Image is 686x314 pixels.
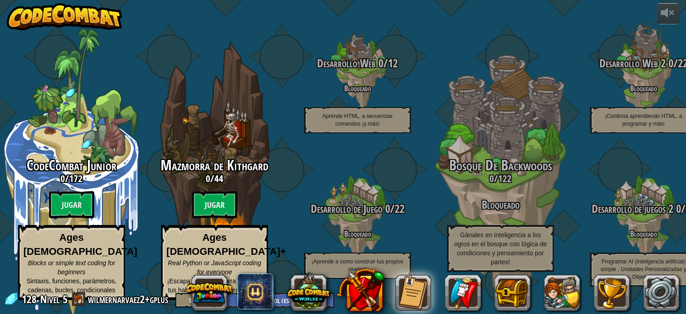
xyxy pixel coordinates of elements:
[395,201,405,216] span: 22
[27,155,116,175] span: CodeCombat Junior
[605,113,682,127] span: ¡Continúa aprendiendo HTML, a programar y más!
[657,3,679,24] button: Ajustar volúmen
[192,191,237,218] btn: Jugar
[376,56,383,71] span: 0
[49,191,94,218] btn: Jugar
[322,113,392,127] span: Aprende HTML, a secuenciar comandos ¡y más!
[317,56,376,71] span: Desarrollo Web
[312,258,403,272] span: ¡Aprende a como construir tus propios niveles!
[498,172,511,185] span: 122
[673,201,681,216] span: 0
[382,201,390,216] span: 0
[666,56,673,71] span: 0
[168,259,261,276] span: Real Python or JavaScript coding for everyone
[143,173,286,184] h3: /
[600,258,686,280] span: Programar AI (inteligencia artificial) simple , Unidades Personalizadas y Objetivos
[60,172,65,185] span: 0
[286,57,429,70] h3: /
[286,203,429,215] h3: /
[40,292,60,307] span: Nivel
[286,84,429,93] h4: Bloqueado
[88,292,171,306] a: wilmernarvaez2+gplus
[214,172,223,185] span: 44
[27,277,116,294] span: Sintaxis, funciones, parámetros, cadenas, bucles, condicionales
[454,231,547,266] span: Gánales en inteligencia a los ogros en el bosque con lógica de condiciones y pensamiento por partes!
[7,3,122,30] img: CodeCombat - Learn how to code by playing a game
[449,155,552,175] span: Bosque De Backwoods
[311,201,382,216] span: Desarrollo de Juego
[167,277,262,294] span: ¡Escapa de la mazmorra y mejora tus habilidades de programación!
[599,56,666,71] span: Desarrollo Web 2
[388,56,398,71] span: 12
[592,201,673,216] span: Desarrollo de juegos 2
[286,230,429,238] h4: Bloqueado
[429,173,572,184] h3: /
[161,155,268,175] span: Mazmorra de Kithgard
[429,199,572,211] h3: Bloqueado
[166,232,286,257] strong: Ages [DEMOGRAPHIC_DATA]+
[69,172,83,185] span: 172
[206,172,210,185] span: 0
[23,232,137,257] strong: Ages [DEMOGRAPHIC_DATA]
[28,259,115,276] span: Blocks or simple text coding for beginners
[22,292,39,306] span: 128
[175,293,216,308] button: Salir
[63,292,68,306] span: 5
[489,172,494,185] span: 0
